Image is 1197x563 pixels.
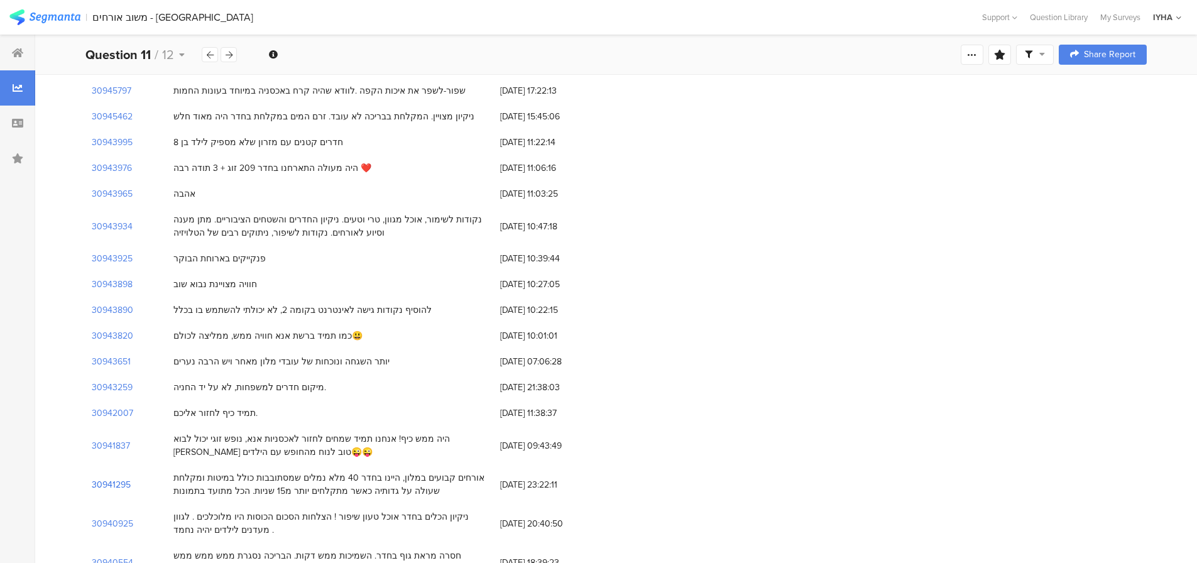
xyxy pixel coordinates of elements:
[173,110,474,123] div: ניקיון מצויין. המקלחת בבריכה לא עובד. זרם המים במקלחת בחדר היה מאוד חלש
[173,510,488,537] div: ניקיון הכלים בחדר אוכל טעון שיפור ! הצלחות הסכום הכוסות היו מלוכלכים . לגוון מעדנים לילדים יהיה נ...
[173,329,363,342] div: כמו תמיד ברשת אנא חוויה ממש, ממליצה לכולם😃
[92,439,130,452] section: 30941837
[92,11,253,23] div: משוב אורחים - [GEOGRAPHIC_DATA]
[1153,11,1172,23] div: IYHA
[92,136,133,149] section: 30943995
[500,187,601,200] span: [DATE] 11:03:25
[92,84,131,97] section: 30945797
[173,303,432,317] div: להוסיף נקודות גישה לאינטרנט בקומה 2, לא יכולתי להשתמש בו בכלל
[1084,50,1135,59] span: Share Report
[1024,11,1094,23] a: Question Library
[173,381,326,394] div: מיקום חדרים למשפחות, לא על יד החניה.
[173,407,258,420] div: תמיד כיף לחזור אליכם.
[9,9,80,25] img: segmanta logo
[173,432,488,459] div: היה ממש כיף! אנחנו תמיד שמחים לחזור לאכסניות אנא, נופש זוגי יכול לבוא [PERSON_NAME] טוב לנוח מהחו...
[92,303,133,317] section: 30943890
[173,278,257,291] div: חוויה מצויינת נבוא שוב
[500,84,601,97] span: [DATE] 17:22:13
[500,161,601,175] span: [DATE] 11:06:16
[85,10,87,25] div: |
[92,407,133,420] section: 30942007
[500,303,601,317] span: [DATE] 10:22:15
[173,471,488,498] div: אורחים קבועים במלון, היינו בחדר 40 מלא נמלים שמסתובבות כולל במיטות ומקלחת שעולה על גדותיה כאשר מת...
[173,187,195,200] div: אהבה
[173,84,466,97] div: שפור-לשפר את איכות הקפה .לוודא שהיה קרח באכסניה במיוחד בעונות החמות
[92,220,133,233] section: 30943934
[173,252,266,265] div: פנקייקים בארוחת הבוקר
[85,45,151,64] b: Question 11
[92,110,133,123] section: 30945462
[500,439,601,452] span: [DATE] 09:43:49
[162,45,174,64] span: 12
[982,8,1017,27] div: Support
[500,517,601,530] span: [DATE] 20:40:50
[92,517,133,530] section: 30940925
[173,355,390,368] div: יותר השגחה ונוכחות של עובדי מלון מאחר ויש הרבה נערים
[500,381,601,394] span: [DATE] 21:38:03
[92,355,131,368] section: 30943651
[500,407,601,420] span: [DATE] 11:38:37
[92,187,133,200] section: 30943965
[92,478,131,491] section: 30941295
[92,278,133,291] section: 30943898
[92,381,133,394] section: 30943259
[92,329,133,342] section: 30943820
[500,110,601,123] span: [DATE] 15:45:06
[500,278,601,291] span: [DATE] 10:27:05
[155,45,158,64] span: /
[500,252,601,265] span: [DATE] 10:39:44
[500,136,601,149] span: [DATE] 11:22:14
[173,161,371,175] div: היה מעולה התארחנו בחדר 209 זוג + 3 תודה רבה ❤️
[173,213,488,239] div: נקודות לשימור, אוכל מגוון, טרי וטעים. ניקיון החדרים והשטחים הציבוריים. מתן מענה וסיוע לאורחים. נק...
[500,329,601,342] span: [DATE] 10:01:01
[173,136,343,149] div: חדרים קטנים עם מזרון שלא מספיק לילד בן 8
[500,355,601,368] span: [DATE] 07:06:28
[1094,11,1147,23] a: My Surveys
[500,220,601,233] span: [DATE] 10:47:18
[500,478,601,491] span: [DATE] 23:22:11
[92,252,133,265] section: 30943925
[92,161,132,175] section: 30943976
